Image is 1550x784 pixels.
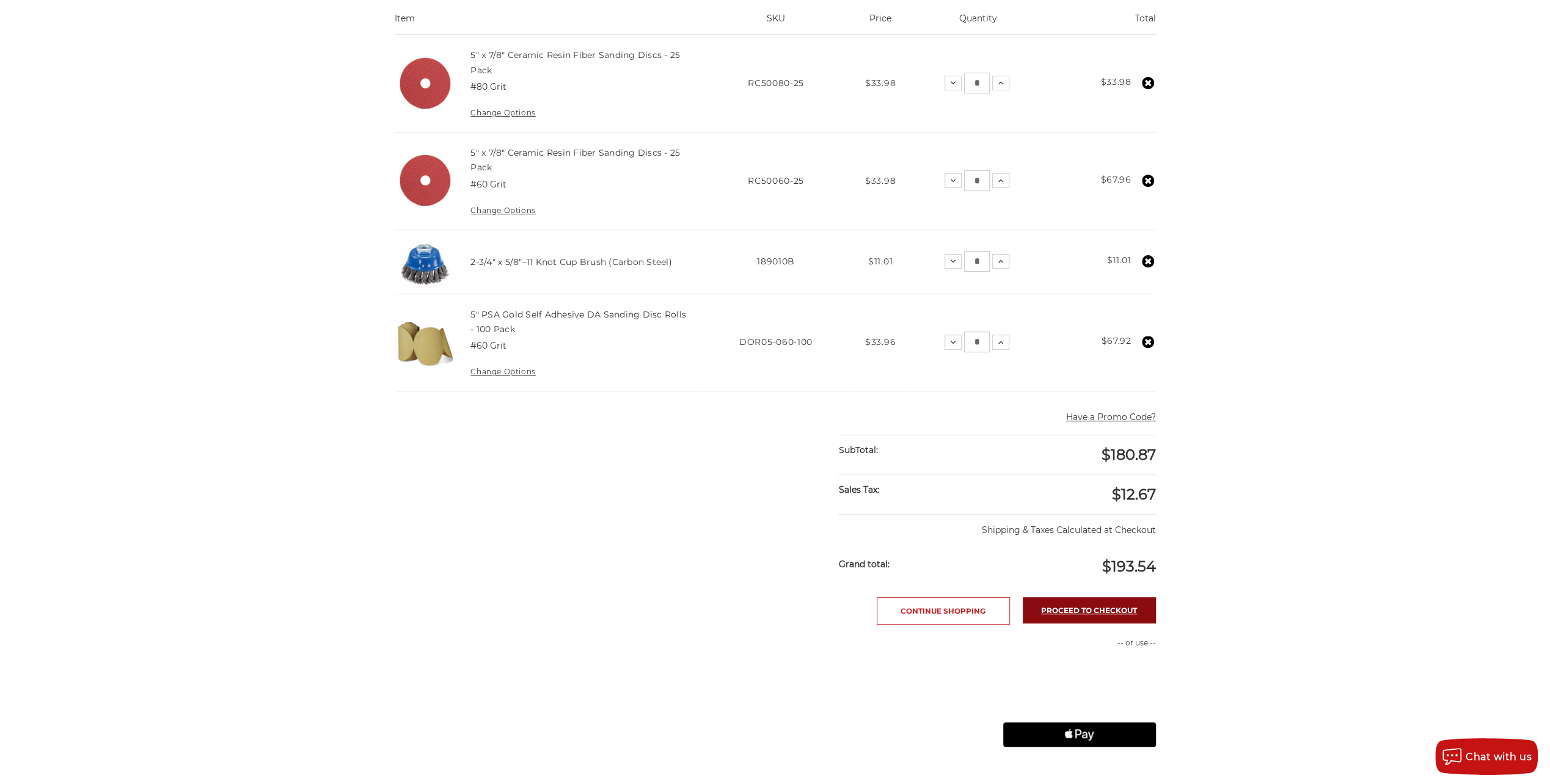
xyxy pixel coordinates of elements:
iframe: PayPal-paylater [1003,692,1156,716]
span: $12.67 [1112,485,1156,503]
p: Shipping & Taxes Calculated at Checkout [838,514,1155,537]
a: Continue Shopping [877,597,1010,625]
span: $11.01 [868,256,893,267]
span: $33.98 [865,78,896,89]
th: Price [850,12,912,34]
dd: #60 Grit [470,178,506,191]
div: SubTotal: [838,435,997,465]
a: 5" PSA Gold Self Adhesive DA Sanding Disc Rolls - 100 Pack [470,309,686,335]
dd: #80 Grit [470,81,506,93]
strong: $67.96 [1100,174,1131,185]
iframe: PayPal-paypal [1003,661,1156,686]
a: 2-3/4″ x 5/8″–11 Knot Cup Brush (Carbon Steel) [470,256,672,267]
input: 5" x 7/8" Ceramic Resin Fiber Sanding Discs - 25 Pack Quantity: [964,73,990,93]
span: $33.98 [865,175,896,186]
a: Change Options [470,206,535,215]
th: SKU [702,12,849,34]
button: Chat with us [1435,738,1538,775]
img: 5" Sticky Backed Sanding Discs on a roll [395,312,456,373]
a: 5" x 7/8" Ceramic Resin Fiber Sanding Discs - 25 Pack [470,147,680,173]
span: DOR05-060-100 [739,336,813,347]
img: 5" x 7/8" Ceramic Resin Fibre Disc [395,150,456,211]
th: Quantity [911,12,1045,34]
span: RC50060-25 [748,175,804,186]
span: RC50080-25 [748,78,804,89]
span: $193.54 [1102,557,1156,575]
span: $33.96 [865,336,896,347]
a: Proceed to checkout [1023,597,1156,623]
input: 2-3/4″ x 5/8″–11 Knot Cup Brush (Carbon Steel) Quantity: [964,251,990,272]
span: 189010B [757,256,795,267]
span: Chat with us [1466,751,1532,763]
strong: Sales Tax: [838,484,879,495]
strong: Grand total: [838,559,889,570]
button: Have a Promo Code? [1066,411,1156,424]
img: 5" x 7/8" Ceramic Resin Fibre Disc [395,53,456,114]
a: 5" x 7/8" Ceramic Resin Fiber Sanding Discs - 25 Pack [470,49,680,75]
strong: $33.98 [1100,76,1131,87]
a: Change Options [470,108,535,117]
input: 5" PSA Gold Self Adhesive DA Sanding Disc Rolls - 100 Pack Quantity: [964,332,990,352]
th: Item [395,12,703,34]
dd: #60 Grit [470,339,506,352]
strong: $67.92 [1101,335,1131,346]
p: -- or use -- [1003,637,1156,648]
th: Total [1045,12,1155,34]
a: Change Options [470,367,535,376]
img: 2-3/4″ x 5/8″–11 Knot Cup Brush (Carbon Steel) [395,231,456,292]
span: $180.87 [1102,446,1156,463]
input: 5" x 7/8" Ceramic Resin Fiber Sanding Discs - 25 Pack Quantity: [964,170,990,191]
strong: $11.01 [1106,255,1131,266]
